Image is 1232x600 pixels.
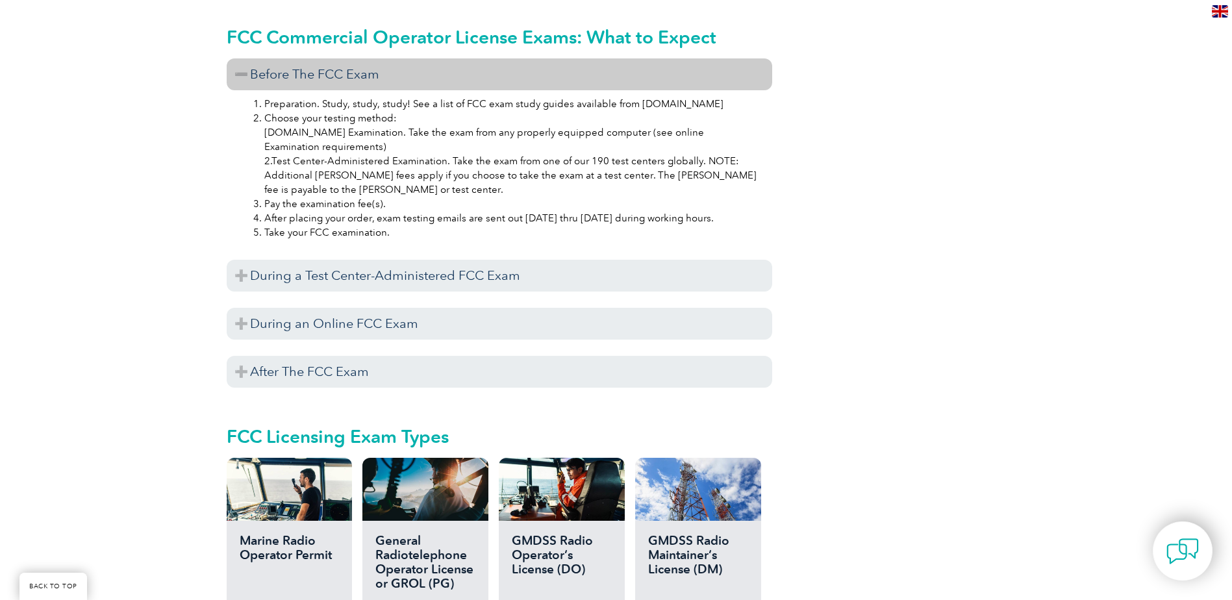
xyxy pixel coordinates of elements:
li: Pay the examination fee(s). [264,197,761,211]
li: Preparation. Study, study, study! See a list of FCC exam study guides available from [DOMAIN_NAME] [264,97,761,111]
a: BACK TO TOP [19,573,87,600]
img: en [1212,5,1228,18]
li: After placing your order, exam testing emails are sent out [DATE] thru [DATE] during working hours. [264,211,761,225]
h2: GMDSS Radio Operator’s License (DO) [512,534,611,592]
li: Take your FCC examination. [264,225,761,240]
h3: During an Online FCC Exam [227,308,772,340]
li: Choose your testing method: [DOMAIN_NAME] Examination. Take the exam from any properly equipped c... [264,111,761,197]
h2: GMDSS Radio Maintainer’s License (DM) [648,534,748,592]
h2: Marine Radio Operator Permit [240,534,339,592]
h2: FCC Commercial Operator License Exams: What to Expect [227,27,772,47]
h2: FCC Licensing Exam Types [227,426,772,447]
h3: During a Test Center-Administered FCC Exam [227,260,772,292]
h3: After The FCC Exam [227,356,772,388]
h3: Before The FCC Exam [227,58,772,90]
h2: General Radiotelephone Operator License or GROL (PG) [375,534,475,592]
img: contact-chat.png [1166,535,1199,568]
